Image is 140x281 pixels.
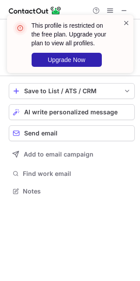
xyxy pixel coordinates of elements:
[32,53,102,67] button: Upgrade Now
[23,187,131,195] span: Notes
[24,151,93,158] span: Add to email campaign
[9,5,61,16] img: ContactOut v5.3.10
[9,104,135,120] button: AI write personalized message
[9,168,135,180] button: Find work email
[24,130,57,137] span: Send email
[24,109,118,116] span: AI write personalized message
[23,170,131,178] span: Find work email
[9,125,135,141] button: Send email
[48,56,86,63] span: Upgrade Now
[32,21,112,47] header: This profile is restricted on the free plan. Upgrade your plan to view all profiles.
[9,146,135,162] button: Add to email campaign
[9,185,135,197] button: Notes
[24,88,119,95] div: Save to List / ATS / CRM
[9,83,135,99] button: save-profile-one-click
[13,21,27,35] img: error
